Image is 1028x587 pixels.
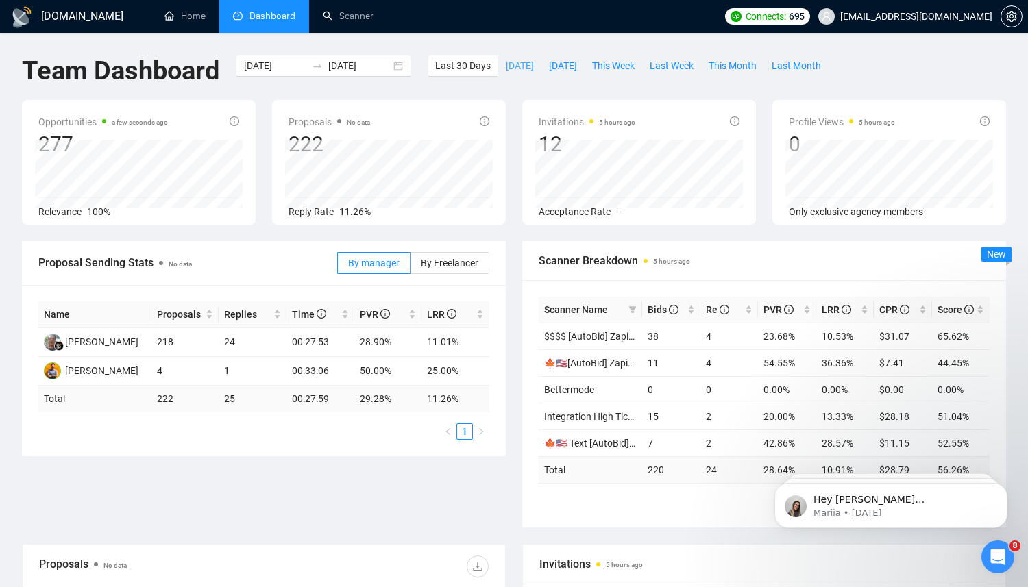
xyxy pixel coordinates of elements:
a: MD[PERSON_NAME] [44,336,138,347]
span: to [312,60,323,71]
td: 11.01% [421,328,489,357]
td: $11.15 [874,429,931,456]
span: Profile Views [789,114,895,130]
td: 38 [642,323,700,349]
span: info-circle [480,116,489,126]
span: Replies [224,307,271,322]
time: 5 hours ago [859,118,895,126]
td: 4 [700,349,758,376]
span: Invitations [539,555,989,573]
time: 5 hours ago [606,561,643,569]
img: upwork-logo.png [731,11,742,22]
a: $$$$ [AutoBid] Zapier (Title Only) 01/07 [544,331,713,342]
span: info-circle [980,116,990,126]
span: By Freelancer [421,258,478,268]
a: 🍁🇺🇸 Text [AutoBid] Zapier (Title Only) 16/06 [544,438,734,449]
button: setting [1001,5,1023,27]
span: 695 [789,9,805,24]
span: info-circle [669,305,678,314]
div: Proposals [39,555,264,577]
button: Last Week [642,55,701,77]
td: 00:27:59 [286,386,354,412]
span: New [987,249,1006,260]
span: setting [1001,11,1022,22]
span: Relevance [38,206,82,217]
span: Opportunities [38,114,168,130]
button: download [467,555,489,577]
span: Scanner Breakdown [539,252,990,269]
img: gigradar-bm.png [54,341,64,351]
span: No data [103,562,127,569]
span: Proposal Sending Stats [38,254,337,271]
a: searchScanner [323,10,374,22]
td: 24 [700,456,758,483]
span: Proposals [289,114,370,130]
span: LRR [427,309,456,320]
h1: Team Dashboard [22,55,219,87]
span: [DATE] [506,58,534,73]
span: left [444,427,452,436]
td: Total [38,386,151,412]
span: info-circle [230,116,239,126]
td: 4 [151,357,219,386]
span: Last 30 Days [435,58,491,73]
td: 0.00% [816,376,874,403]
td: 25.00% [421,357,489,386]
span: CPR [879,304,909,315]
div: 0 [789,132,895,158]
span: user [822,12,831,21]
a: 1 [457,424,472,439]
span: info-circle [380,309,390,319]
button: [DATE] [498,55,541,77]
button: This Month [701,55,764,77]
span: 100% [87,206,110,217]
img: AA [44,362,61,379]
span: swap-right [312,60,323,71]
div: [PERSON_NAME] [65,363,138,378]
td: 65.62% [932,323,990,349]
td: 52.55% [932,429,990,456]
img: MD [44,334,61,351]
li: Next Page [473,423,489,440]
td: 28.57% [816,429,874,456]
span: 11.26% [339,206,371,217]
td: 50.00% [354,357,422,386]
span: info-circle [964,305,974,314]
span: Score [938,304,974,315]
button: Last 30 Days [428,55,498,77]
span: info-circle [900,305,909,314]
td: $0.00 [874,376,931,403]
td: 15 [642,403,700,429]
span: Acceptance Rate [539,206,611,217]
span: info-circle [317,309,326,319]
span: 8 [1009,540,1020,551]
li: 1 [456,423,473,440]
span: Dashboard [249,10,295,22]
td: 29.28 % [354,386,422,412]
td: 11 [642,349,700,376]
td: 23.68% [758,323,816,349]
a: Integration High Ticket [DATE] [544,411,671,422]
div: 222 [289,132,370,158]
span: By manager [348,258,400,268]
td: 7 [642,429,700,456]
td: 00:33:06 [286,357,354,386]
iframe: Intercom notifications message [754,454,1028,550]
a: Bettermode [544,384,594,395]
td: 00:27:53 [286,328,354,357]
img: logo [11,6,33,28]
td: 2 [700,403,758,429]
span: This Week [592,58,635,73]
td: 11.26 % [421,386,489,412]
td: 0.00% [932,376,990,403]
input: End date [328,58,391,73]
div: [PERSON_NAME] [65,334,138,349]
a: setting [1001,11,1023,22]
span: Scanner Name [544,304,608,315]
td: 44.45% [932,349,990,376]
button: [DATE] [541,55,585,77]
span: -- [616,206,622,217]
td: 28.90% [354,328,422,357]
td: Total [539,456,642,483]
